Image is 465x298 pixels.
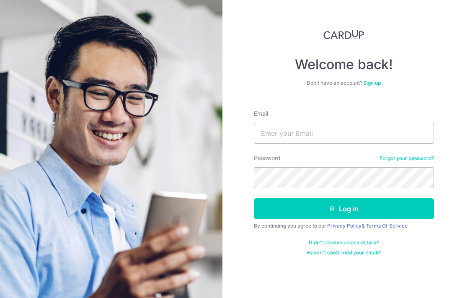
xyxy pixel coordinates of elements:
[254,80,434,86] div: Don’t have an account?
[323,29,364,39] img: CardUp Logo
[254,56,434,73] h4: Welcome back!
[309,239,379,246] a: Didn't receive unlock details?
[307,249,381,256] a: Haven't confirmed your email?
[254,123,434,144] input: Enter your Email
[327,223,362,229] a: Privacy Policy
[254,198,434,219] button: Log in
[380,155,434,162] a: Forgot your password?
[254,223,434,229] div: By continuing you agree to our &
[254,154,281,162] label: Password
[254,109,268,118] label: Email
[363,80,381,86] a: Sign up
[366,223,408,229] a: Terms Of Service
